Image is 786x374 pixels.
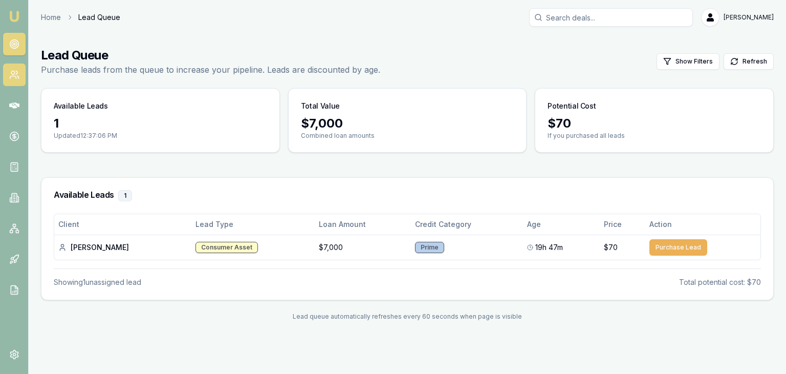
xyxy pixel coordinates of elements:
[415,242,444,253] div: Prime
[301,115,514,132] div: $ 7,000
[649,239,707,256] button: Purchase Lead
[724,13,774,22] span: [PERSON_NAME]
[54,277,141,287] div: Showing 1 unassigned lead
[548,101,596,111] h3: Potential Cost
[41,47,380,64] h1: Lead Queue
[54,115,267,132] div: 1
[58,242,187,253] div: [PERSON_NAME]
[41,313,774,321] div: Lead queue automatically refreshes every 60 seconds when page is visible
[548,132,761,140] p: If you purchased all leads
[535,242,563,253] span: 19h 47m
[523,214,600,235] th: Age
[78,12,120,23] span: Lead Queue
[411,214,523,235] th: Credit Category
[118,190,132,201] div: 1
[657,53,719,70] button: Show Filters
[315,235,411,260] td: $7,000
[41,64,380,76] p: Purchase leads from the queue to increase your pipeline. Leads are discounted by age.
[54,101,108,111] h3: Available Leads
[604,242,618,253] span: $70
[54,132,267,140] p: Updated 12:37:06 PM
[301,132,514,140] p: Combined loan amounts
[191,214,314,235] th: Lead Type
[41,12,61,23] a: Home
[41,12,120,23] nav: breadcrumb
[548,115,761,132] div: $ 70
[679,277,761,287] div: Total potential cost: $70
[724,53,774,70] button: Refresh
[195,242,258,253] div: Consumer Asset
[315,214,411,235] th: Loan Amount
[8,10,20,23] img: emu-icon-u.png
[54,190,761,201] h3: Available Leads
[600,214,645,235] th: Price
[529,8,693,27] input: Search deals
[645,214,760,235] th: Action
[301,101,340,111] h3: Total Value
[54,214,191,235] th: Client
